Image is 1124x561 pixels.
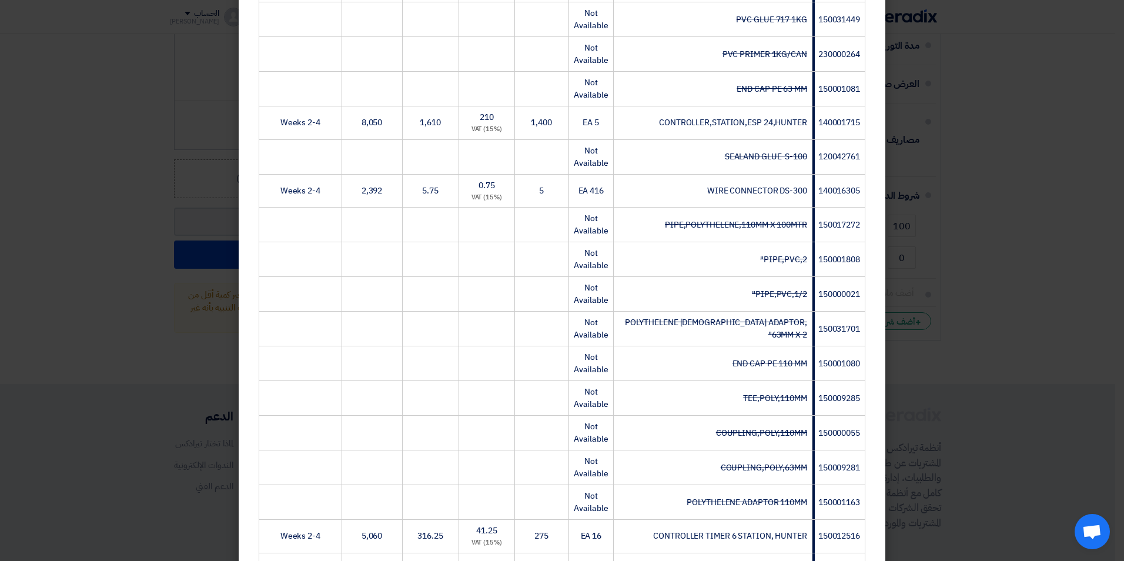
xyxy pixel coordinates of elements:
[574,455,608,480] span: Not Available
[581,530,602,542] span: 16 EA
[531,116,552,129] span: 1,400
[737,83,807,95] strike: END CAP PE 63 MM
[574,247,608,272] span: Not Available
[420,116,441,129] span: 1,610
[574,76,608,101] span: Not Available
[812,450,865,485] td: 150009281
[574,42,608,66] span: Not Available
[280,530,320,542] span: 2-4 Weeks
[812,2,865,37] td: 150031449
[812,277,865,312] td: 150000021
[574,212,608,237] span: Not Available
[280,185,320,197] span: 2-4 Weeks
[812,72,865,106] td: 150001081
[362,185,383,197] span: 2,392
[653,530,807,542] span: CONTROLLER TIMER 6 STATION, HUNTER
[812,242,865,277] td: 150001808
[716,427,807,439] strike: COUPLING,POLY,110MM
[539,185,544,197] span: 5
[743,392,807,405] strike: TEE,POLY,110MM
[422,185,439,197] span: 5.75
[574,386,608,410] span: Not Available
[479,179,495,192] span: 0.75
[574,282,608,306] span: Not Available
[476,525,497,537] span: 41.25
[574,351,608,376] span: Not Available
[812,520,865,553] td: 150012516
[574,316,608,341] span: Not Available
[812,346,865,381] td: 150001080
[725,151,807,163] strike: SEALAND GLUE S-100
[280,116,320,129] span: 2-4 Weeks
[687,496,807,509] strike: POLYTHELENE ADAPTOR 110MM
[812,381,865,416] td: 150009285
[752,288,807,300] strike: PIPE,PVC,1/2"
[665,219,807,231] strike: PIPE,POLYTHELENE,110MM X 100MTR
[722,48,807,61] strike: PVC PRIMER 1KG/CAN
[464,538,510,548] div: (15%) VAT
[659,116,807,129] span: CONTROLLER,STATION,ESP 24,HUNTER
[812,139,865,174] td: 120042761
[480,111,494,123] span: 210
[534,530,548,542] span: 275
[464,125,510,135] div: (15%) VAT
[812,37,865,72] td: 230000264
[417,530,443,542] span: 316.25
[464,193,510,203] div: (15%) VAT
[812,416,865,450] td: 150000055
[736,14,807,26] strike: PVC GLUE 717 1KG
[574,490,608,515] span: Not Available
[812,106,865,140] td: 140001715
[707,185,807,197] span: WIRE CONNECTOR DS-300
[721,462,807,474] strike: COUPLING,POLY,63MM
[732,358,807,370] strike: END CAP PE 110 MM
[583,116,599,129] span: 5 EA
[625,316,807,341] strike: POLYTHELENE [DEMOGRAPHIC_DATA] ADAPTOR, 63MM X 2"
[812,485,865,520] td: 150001163
[362,530,383,542] span: 5,060
[574,145,608,169] span: Not Available
[812,208,865,242] td: 150017272
[362,116,383,129] span: 8,050
[574,420,608,445] span: Not Available
[578,185,604,197] span: 416 EA
[812,312,865,346] td: 150031701
[1075,514,1110,549] div: Open chat
[574,7,608,32] span: Not Available
[760,253,807,266] strike: PIPE,PVC,2"
[812,174,865,208] td: 140016305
